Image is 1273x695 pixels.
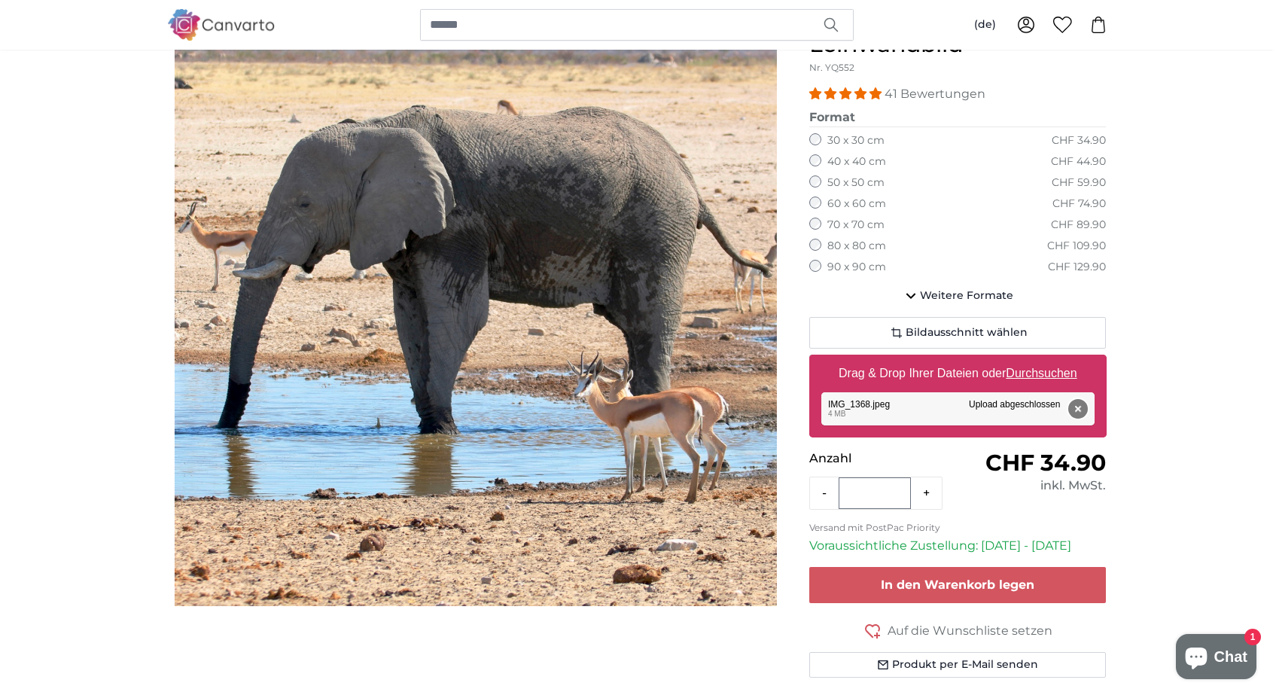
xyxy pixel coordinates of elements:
span: Bildausschnitt wählen [906,325,1028,340]
p: Voraussichtliche Zustellung: [DATE] - [DATE] [809,537,1107,555]
div: CHF 89.90 [1051,218,1106,233]
img: Canvarto [167,9,276,40]
div: inkl. MwSt. [958,477,1106,495]
label: 80 x 80 cm [827,239,886,254]
div: CHF 129.90 [1048,260,1106,275]
div: CHF 44.90 [1051,154,1106,169]
p: Anzahl [809,450,958,468]
button: - [810,478,839,508]
u: Durchsuchen [1006,367,1077,380]
label: 30 x 30 cm [827,133,885,148]
div: 1 of 1 [167,4,785,606]
legend: Format [809,108,1107,127]
span: 41 Bewertungen [885,87,985,101]
span: Auf die Wunschliste setzen [888,622,1052,640]
img: personalised-canvas-print [175,4,777,606]
div: CHF 59.90 [1052,175,1106,191]
span: Weitere Formate [920,288,1013,303]
label: 60 x 60 cm [827,197,886,212]
button: (de) [962,11,1008,38]
button: Weitere Formate [809,281,1107,311]
label: Drag & Drop Ihrer Dateien oder [833,358,1083,389]
label: 50 x 50 cm [827,175,885,191]
span: Nr. YQ552 [809,62,854,73]
button: + [911,478,942,508]
span: In den Warenkorb legen [881,578,1034,592]
button: Produkt per E-Mail senden [809,652,1107,678]
label: 90 x 90 cm [827,260,886,275]
p: Versand mit PostPac Priority [809,522,1107,534]
div: CHF 34.90 [1052,133,1106,148]
inbox-online-store-chat: Onlineshop-Chat von Shopify [1171,634,1261,683]
label: 40 x 40 cm [827,154,886,169]
button: Bildausschnitt wählen [809,317,1107,349]
div: CHF 74.90 [1052,197,1106,212]
label: 70 x 70 cm [827,218,885,233]
span: 4.98 stars [809,87,885,101]
span: CHF 34.90 [985,449,1106,477]
button: In den Warenkorb legen [809,567,1107,603]
div: CHF 109.90 [1047,239,1106,254]
button: Auf die Wunschliste setzen [809,621,1107,640]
